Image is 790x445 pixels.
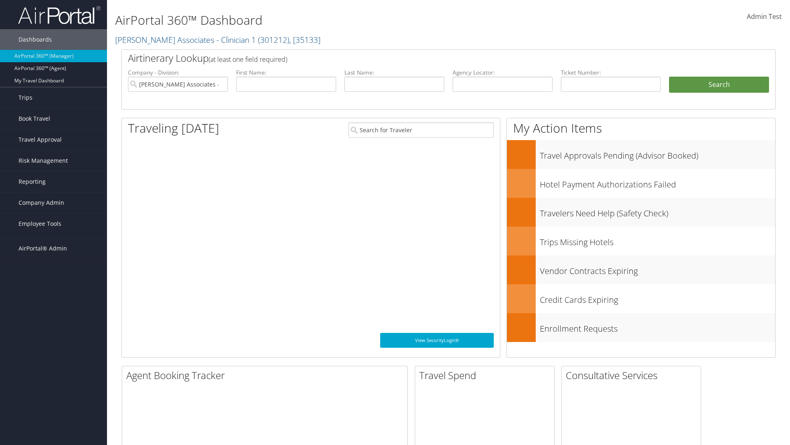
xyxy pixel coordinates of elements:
a: Admin Test [747,4,782,30]
h3: Hotel Payment Authorizations Failed [540,175,775,190]
label: Agency Locator: [453,68,553,77]
span: Employee Tools [19,213,61,234]
a: Vendor Contracts Expiring [507,255,775,284]
h3: Enrollment Requests [540,319,775,335]
span: Dashboards [19,29,52,50]
span: AirPortal® Admin [19,238,67,259]
label: Ticket Number: [561,68,661,77]
span: ( 301212 ) [258,34,289,45]
a: Travel Approvals Pending (Advisor Booked) [507,140,775,169]
span: Admin Test [747,12,782,21]
h2: Agent Booking Tracker [126,368,407,382]
button: Search [669,77,769,93]
h2: Travel Spend [419,368,554,382]
a: Enrollment Requests [507,313,775,342]
span: Risk Management [19,150,68,171]
h3: Travelers Need Help (Safety Check) [540,204,775,219]
span: Book Travel [19,108,50,129]
img: airportal-logo.png [18,5,100,25]
label: Company - Division: [128,68,228,77]
h3: Travel Approvals Pending (Advisor Booked) [540,146,775,162]
a: Travelers Need Help (Safety Check) [507,198,775,227]
h3: Credit Cards Expiring [540,290,775,306]
h1: AirPortal 360™ Dashboard [115,12,560,29]
input: Search for Traveler [349,122,494,138]
span: Reporting [19,171,46,192]
span: Trips [19,87,33,108]
label: Last Name: [344,68,444,77]
span: , [ 35133 ] [289,34,321,45]
h1: Traveling [DATE] [128,119,219,137]
label: First Name: [236,68,336,77]
span: Company Admin [19,192,64,213]
a: Hotel Payment Authorizations Failed [507,169,775,198]
h3: Trips Missing Hotels [540,232,775,248]
span: Travel Approval [19,129,62,150]
a: [PERSON_NAME] Associates - Clinician 1 [115,34,321,45]
a: Credit Cards Expiring [507,284,775,313]
h2: Airtinerary Lookup [128,51,715,65]
a: View SecurityLogic® [380,333,494,348]
h3: Vendor Contracts Expiring [540,261,775,277]
h2: Consultative Services [566,368,701,382]
span: (at least one field required) [209,55,287,64]
a: Trips Missing Hotels [507,227,775,255]
h1: My Action Items [507,119,775,137]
